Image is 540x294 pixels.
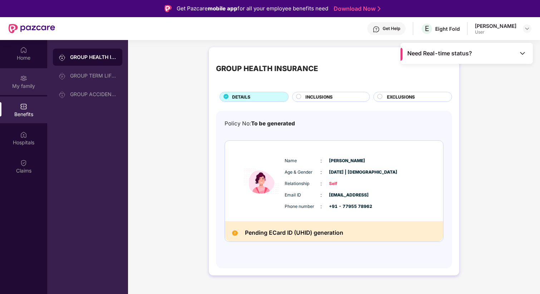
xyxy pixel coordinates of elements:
[519,50,526,57] img: Toggle Icon
[20,103,27,110] img: svg+xml;base64,PHN2ZyBpZD0iQmVuZWZpdHMiIHhtbG5zPSJodHRwOi8vd3d3LnczLm9yZy8yMDAwL3N2ZyIgd2lkdGg9Ij...
[208,5,237,12] strong: mobile app
[475,29,516,35] div: User
[59,91,66,98] img: svg+xml;base64,PHN2ZyB3aWR0aD0iMjAiIGhlaWdodD0iMjAiIHZpZXdCb3g9IjAgMCAyMCAyMCIgZmlsbD0ibm9uZSIgeG...
[387,94,415,100] span: EXCLUSIONS
[245,228,343,238] h2: Pending ECard ID (UHID) generation
[20,75,27,82] img: svg+xml;base64,PHN2ZyB3aWR0aD0iMjAiIGhlaWdodD0iMjAiIHZpZXdCb3g9IjAgMCAyMCAyMCIgZmlsbD0ibm9uZSIgeG...
[9,24,55,33] img: New Pazcare Logo
[285,180,320,187] span: Relationship
[524,26,530,31] img: svg+xml;base64,PHN2ZyBpZD0iRHJvcGRvd24tMzJ4MzIiIHhtbG5zPSJodHRwOi8vd3d3LnczLm9yZy8yMDAwL3N2ZyIgd2...
[20,159,27,166] img: svg+xml;base64,PHN2ZyBpZD0iQ2xhaW0iIHhtbG5zPSJodHRwOi8vd3d3LnczLm9yZy8yMDAwL3N2ZyIgd2lkdGg9IjIwIi...
[320,180,322,188] span: :
[70,91,117,97] div: GROUP ACCIDENTAL INSURANCE
[329,169,365,176] span: [DATE] | [DEMOGRAPHIC_DATA]
[20,131,27,138] img: svg+xml;base64,PHN2ZyBpZD0iSG9zcGl0YWxzIiB4bWxucz0iaHR0cDovL3d3dy53My5vcmcvMjAwMC9zdmciIHdpZHRoPS...
[407,50,472,57] span: Need Real-time status?
[320,157,322,165] span: :
[70,54,117,61] div: GROUP HEALTH INSURANCE
[305,94,333,100] span: INCLUSIONS
[329,203,365,210] span: +91 - 77955 78962
[329,180,365,187] span: Self
[425,24,429,33] span: E
[285,192,320,199] span: Email ID
[329,192,365,199] span: [EMAIL_ADDRESS]
[232,230,238,236] img: Pending
[20,46,27,54] img: svg+xml;base64,PHN2ZyBpZD0iSG9tZSIgeG1sbnM9Imh0dHA6Ly93d3cudzMub3JnLzIwMDAvc3ZnIiB3aWR0aD0iMjAiIG...
[329,158,365,164] span: [PERSON_NAME]
[435,25,460,32] div: Eight Fold
[285,158,320,164] span: Name
[216,63,318,74] div: GROUP HEALTH INSURANCE
[232,94,250,100] span: DETAILS
[320,191,322,199] span: :
[475,23,516,29] div: [PERSON_NAME]
[225,119,295,128] div: Policy No:
[177,4,328,13] div: Get Pazcare for all your employee benefits need
[251,120,295,127] span: To be generated
[59,54,66,61] img: svg+xml;base64,PHN2ZyB3aWR0aD0iMjAiIGhlaWdodD0iMjAiIHZpZXdCb3g9IjAgMCAyMCAyMCIgZmlsbD0ibm9uZSIgeG...
[240,150,283,213] img: icon
[334,5,378,13] a: Download Now
[320,203,322,210] span: :
[378,5,381,13] img: Stroke
[373,26,380,33] img: svg+xml;base64,PHN2ZyBpZD0iSGVscC0zMngzMiIgeG1sbnM9Imh0dHA6Ly93d3cudzMub3JnLzIwMDAvc3ZnIiB3aWR0aD...
[285,203,320,210] span: Phone number
[285,169,320,176] span: Age & Gender
[383,26,400,31] div: Get Help
[320,168,322,176] span: :
[165,5,172,12] img: Logo
[70,73,117,79] div: GROUP TERM LIFE INSURANCE
[59,73,66,80] img: svg+xml;base64,PHN2ZyB3aWR0aD0iMjAiIGhlaWdodD0iMjAiIHZpZXdCb3g9IjAgMCAyMCAyMCIgZmlsbD0ibm9uZSIgeG...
